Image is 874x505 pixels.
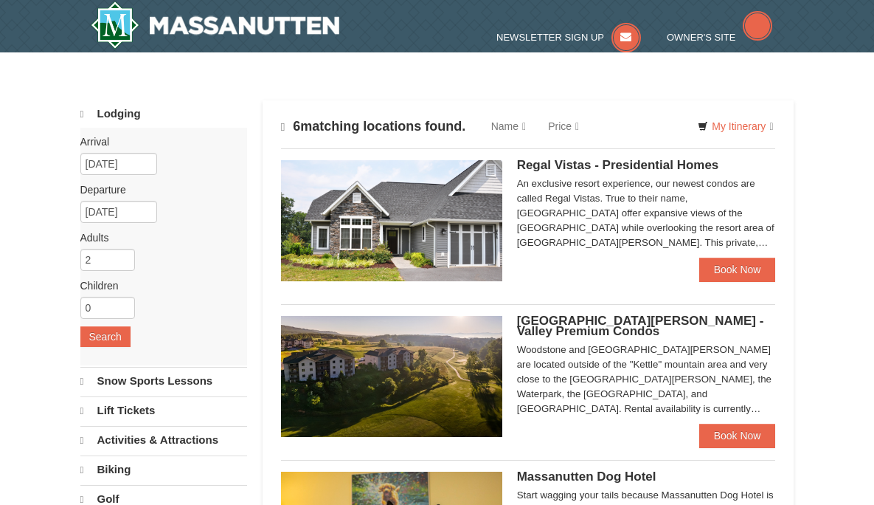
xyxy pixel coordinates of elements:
[517,176,776,250] div: An exclusive resort experience, our newest condos are called Regal Vistas. True to their name, [G...
[281,160,502,281] img: 19218991-1-902409a9.jpg
[699,258,776,281] a: Book Now
[91,1,340,49] img: Massanutten Resort Logo
[480,111,537,141] a: Name
[80,456,248,484] a: Biking
[667,32,773,43] a: Owner's Site
[80,278,237,293] label: Children
[281,316,502,437] img: 19219041-4-ec11c166.jpg
[80,134,237,149] label: Arrival
[80,396,248,425] a: Lift Tickets
[80,326,131,347] button: Search
[80,426,248,454] a: Activities & Attractions
[496,32,641,43] a: Newsletter Sign Up
[80,230,237,245] label: Adults
[688,115,783,137] a: My Itinerary
[517,343,776,416] div: Woodstone and [GEOGRAPHIC_DATA][PERSON_NAME] are located outside of the "Kettle" mountain area an...
[80,100,248,128] a: Lodging
[667,32,736,43] span: Owner's Site
[517,470,656,484] span: Massanutten Dog Hotel
[80,367,248,395] a: Snow Sports Lessons
[80,182,237,197] label: Departure
[91,1,340,49] a: Massanutten Resort
[517,158,719,172] span: Regal Vistas - Presidential Homes
[517,314,764,338] span: [GEOGRAPHIC_DATA][PERSON_NAME] - Valley Premium Condos
[496,32,604,43] span: Newsletter Sign Up
[699,424,776,447] a: Book Now
[537,111,590,141] a: Price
